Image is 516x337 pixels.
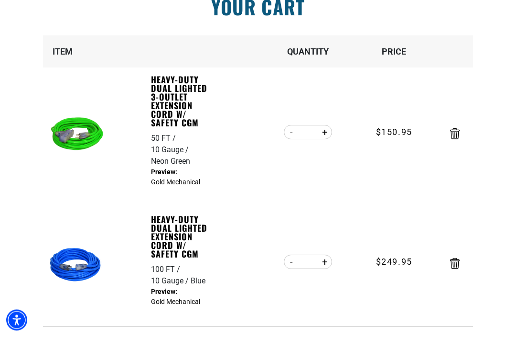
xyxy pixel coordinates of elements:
a: Heavy-Duty Dual Lighted 3-Outlet Extension Cord w/ Safety CGM [151,76,217,127]
a: Remove Heavy-Duty Dual Lighted Extension Cord w/ Safety CGM - 100 FT / 10 Gauge / Blue [450,260,460,267]
dd: Gold Mechanical [151,287,217,307]
input: Quantity for Heavy-Duty Dual Lighted 3-Outlet Extension Cord w/ Safety CGM [299,124,317,141]
th: Price [351,36,437,68]
th: Item [43,36,150,68]
input: Quantity for Heavy-Duty Dual Lighted Extension Cord w/ Safety CGM [299,254,317,270]
dd: Gold Mechanical [151,168,217,188]
div: 10 Gauge [151,145,191,156]
th: Quantity [265,36,351,68]
div: 10 Gauge [151,276,191,287]
span: $249.95 [376,256,412,269]
div: 50 FT [151,133,178,145]
div: Neon Green [151,156,190,168]
span: $150.95 [376,126,412,139]
div: Blue [191,276,205,287]
img: neon green [47,106,107,167]
a: Remove Heavy-Duty Dual Lighted 3-Outlet Extension Cord w/ Safety CGM - 50 FT / 10 Gauge / Neon Green [450,131,460,137]
div: Accessibility Menu [6,310,27,331]
div: 100 FT [151,264,182,276]
a: Heavy-Duty Dual Lighted Extension Cord w/ Safety CGM [151,215,217,258]
img: blue [47,236,107,296]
